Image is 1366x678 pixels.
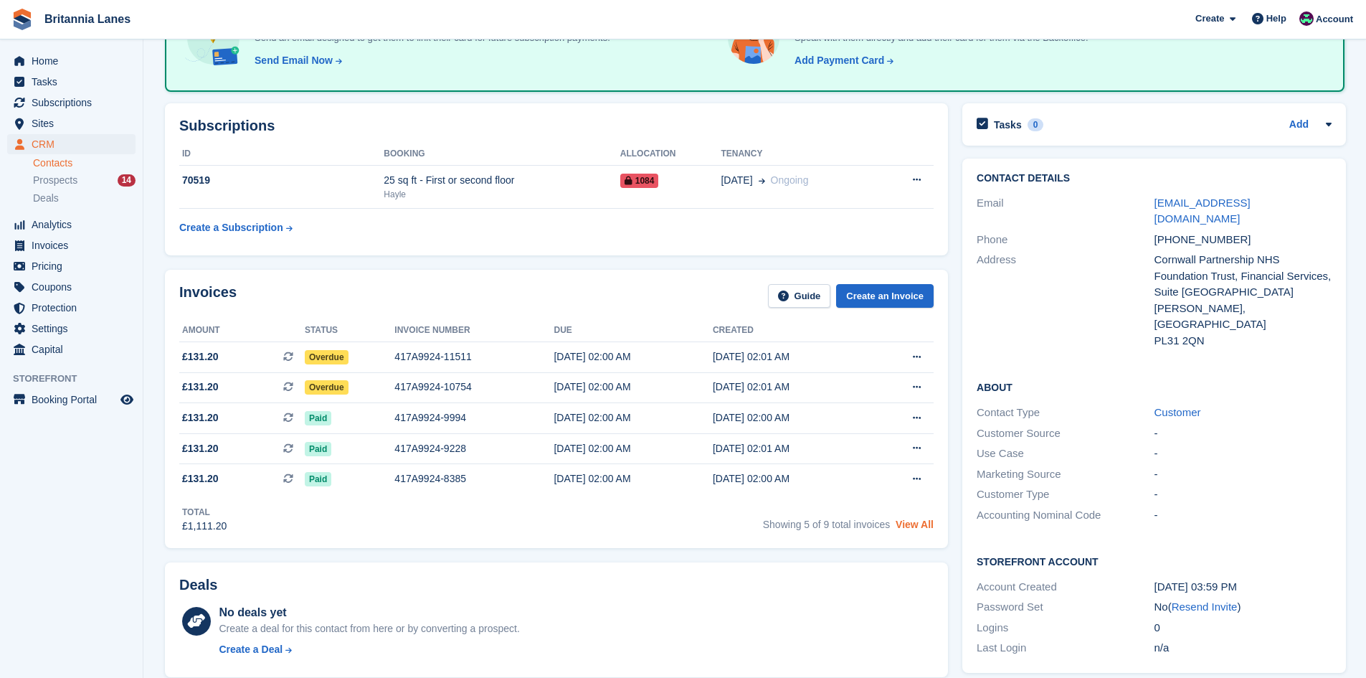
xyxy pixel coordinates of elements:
div: 417A9924-8385 [394,471,554,486]
div: [DATE] 02:00 AM [713,471,871,486]
a: Add Payment Card [789,53,895,68]
div: [PHONE_NUMBER] [1154,232,1332,248]
span: £131.20 [182,410,219,425]
div: PL31 2QN [1154,333,1332,349]
th: Tenancy [721,143,879,166]
div: [DATE] 02:00 AM [554,471,712,486]
span: Overdue [305,350,348,364]
a: menu [7,113,136,133]
th: Due [554,319,712,342]
div: - [1154,486,1332,503]
a: menu [7,72,136,92]
span: £131.20 [182,349,219,364]
h2: Subscriptions [179,118,934,134]
th: ID [179,143,384,166]
span: Paid [305,442,331,456]
span: Protection [32,298,118,318]
a: Preview store [118,391,136,408]
a: View All [896,519,934,530]
span: Home [32,51,118,71]
span: Ongoing [771,174,809,186]
th: Created [713,319,871,342]
a: Britannia Lanes [39,7,136,31]
th: Amount [179,319,305,342]
div: Email [977,195,1154,227]
div: [GEOGRAPHIC_DATA] [1154,316,1332,333]
span: Settings [32,319,118,339]
div: 25 sq ft - First or second floor [384,173,620,188]
a: Guide [768,284,831,308]
a: menu [7,319,136,339]
div: Add Payment Card [795,53,884,68]
span: Paid [305,472,331,486]
h2: Storefront Account [977,554,1332,568]
div: Account Created [977,579,1154,595]
a: Create a Deal [219,642,519,657]
div: 0 [1154,620,1332,636]
div: Phone [977,232,1154,248]
a: Deals [33,191,136,206]
div: Create a Deal [219,642,283,657]
th: Invoice number [394,319,554,342]
div: [DATE] 02:01 AM [713,441,871,456]
th: Booking [384,143,620,166]
h2: Invoices [179,284,237,308]
div: Contact Type [977,405,1154,421]
div: - [1154,466,1332,483]
span: [DATE] [721,173,752,188]
div: [DATE] 02:01 AM [713,380,871,395]
div: 417A9924-10754 [394,380,554,395]
span: Sites [32,113,118,133]
th: Allocation [620,143,721,166]
span: Analytics [32,215,118,235]
div: Total [182,506,227,519]
span: Deals [33,192,59,205]
div: Last Login [977,640,1154,656]
a: menu [7,256,136,276]
span: £131.20 [182,380,219,395]
a: menu [7,93,136,113]
div: No [1154,599,1332,616]
a: menu [7,298,136,318]
div: Marketing Source [977,466,1154,483]
span: Help [1266,11,1286,26]
a: Contacts [33,156,136,170]
a: menu [7,215,136,235]
span: Account [1316,12,1353,27]
span: 1084 [620,174,659,188]
span: Coupons [32,277,118,297]
div: - [1154,446,1332,462]
a: Create a Subscription [179,215,293,241]
div: [DATE] 02:00 AM [554,441,712,456]
div: [DATE] 02:01 AM [713,349,871,364]
div: £1,111.20 [182,519,227,534]
div: Logins [977,620,1154,636]
span: ( ) [1168,601,1241,613]
div: Cornwall Partnership NHS Foundation Trust, Financial Services, [1154,252,1332,284]
a: Resend Invite [1172,601,1238,613]
div: n/a [1154,640,1332,656]
h2: Deals [179,577,217,593]
span: CRM [32,134,118,154]
span: Create [1195,11,1224,26]
div: 0 [1028,118,1044,131]
img: Kirsty Miles [1299,11,1314,26]
div: 417A9924-11511 [394,349,554,364]
div: Send Email Now [255,53,333,68]
span: Tasks [32,72,118,92]
div: Suite [GEOGRAPHIC_DATA][PERSON_NAME], [1154,284,1332,316]
div: [DATE] 03:59 PM [1154,579,1332,595]
div: - [1154,507,1332,524]
span: Invoices [32,235,118,255]
h2: Contact Details [977,173,1332,184]
span: Storefront [13,372,143,386]
div: 70519 [179,173,384,188]
span: £131.20 [182,441,219,456]
div: [DATE] 02:00 AM [554,380,712,395]
span: Capital [32,339,118,359]
span: Pricing [32,256,118,276]
div: Customer Source [977,425,1154,442]
div: Create a deal for this contact from here or by converting a prospect. [219,621,519,636]
a: Prospects 14 [33,173,136,188]
div: 417A9924-9994 [394,410,554,425]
